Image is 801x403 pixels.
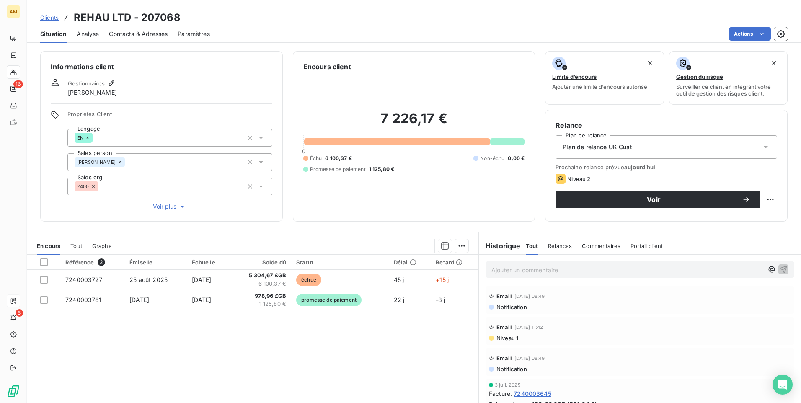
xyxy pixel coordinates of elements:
[310,155,322,162] span: Échu
[563,143,632,151] span: Plan de relance UK Cust
[303,110,525,135] h2: 7 226,17 €
[369,165,395,173] span: 1 125,80 €
[235,300,286,308] span: 1 125,80 €
[65,276,103,283] span: 7240003727
[109,30,168,38] span: Contacts & Adresses
[40,13,59,22] a: Clients
[296,259,384,266] div: Statut
[489,389,512,398] span: Facture :
[74,10,181,25] h3: REHAU LTD - 207068
[514,294,545,299] span: [DATE] 08:49
[566,196,742,203] span: Voir
[669,51,788,105] button: Gestion du risqueSurveiller ce client en intégrant votre outil de gestion des risques client.
[235,292,286,300] span: 978,96 £GB
[552,73,597,80] span: Limite d’encours
[51,62,272,72] h6: Informations client
[394,276,404,283] span: 45 j
[545,51,664,105] button: Limite d’encoursAjouter une limite d’encours autorisé
[129,276,168,283] span: 25 août 2025
[192,296,212,303] span: [DATE]
[729,27,771,41] button: Actions
[67,111,272,122] span: Propriétés Client
[496,304,527,310] span: Notification
[556,191,760,208] button: Voir
[508,155,525,162] span: 0,00 €
[552,83,647,90] span: Ajouter une limite d’encours autorisé
[773,375,793,395] div: Open Intercom Messenger
[192,276,212,283] span: [DATE]
[129,296,149,303] span: [DATE]
[676,73,723,80] span: Gestion du risque
[7,5,20,18] div: AM
[514,356,545,361] span: [DATE] 08:49
[92,243,112,249] span: Graphe
[495,382,521,387] span: 3 juil. 2025
[40,14,59,21] span: Clients
[68,80,105,87] span: Gestionnaires
[98,258,105,266] span: 2
[235,271,286,280] span: 5 304,67 £GB
[394,259,426,266] div: Délai
[77,160,116,165] span: [PERSON_NAME]
[556,164,777,170] span: Prochaine relance prévue
[77,135,83,140] span: EN
[65,296,102,303] span: 7240003761
[496,324,512,331] span: Email
[514,389,551,398] span: 7240003645
[37,243,60,249] span: En cours
[235,259,286,266] div: Solde dû
[630,243,663,249] span: Portail client
[40,30,67,38] span: Situation
[325,155,352,162] span: 6 100,37 €
[67,202,272,211] button: Voir plus
[296,274,321,286] span: échue
[178,30,210,38] span: Paramètres
[192,259,225,266] div: Échue le
[479,241,521,251] h6: Historique
[436,296,445,303] span: -8 j
[582,243,620,249] span: Commentaires
[98,183,105,190] input: Ajouter une valeur
[436,276,449,283] span: +15 j
[13,80,23,88] span: 16
[480,155,504,162] span: Non-échu
[526,243,538,249] span: Tout
[93,134,99,142] input: Ajouter une valeur
[296,294,362,306] span: promesse de paiement
[394,296,405,303] span: 22 j
[303,62,351,72] h6: Encours client
[77,30,99,38] span: Analyse
[65,258,119,266] div: Référence
[676,83,780,97] span: Surveiller ce client en intégrant votre outil de gestion des risques client.
[70,243,82,249] span: Tout
[496,335,518,341] span: Niveau 1
[77,184,89,189] span: 2400
[153,202,186,211] span: Voir plus
[514,325,543,330] span: [DATE] 11:42
[496,355,512,362] span: Email
[129,259,181,266] div: Émise le
[310,165,366,173] span: Promesse de paiement
[556,120,777,130] h6: Relance
[496,366,527,372] span: Notification
[567,176,590,182] span: Niveau 2
[68,88,117,97] span: [PERSON_NAME]
[496,293,512,300] span: Email
[7,385,20,398] img: Logo LeanPay
[436,259,473,266] div: Retard
[302,148,305,155] span: 0
[125,158,132,166] input: Ajouter une valeur
[16,309,23,317] span: 5
[548,243,572,249] span: Relances
[235,280,286,288] span: 6 100,37 €
[624,164,656,170] span: aujourd’hui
